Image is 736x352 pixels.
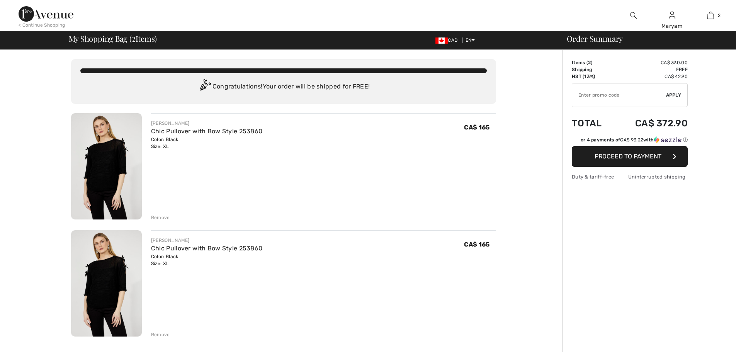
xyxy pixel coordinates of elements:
[572,110,614,136] td: Total
[718,12,721,19] span: 2
[19,22,65,29] div: < Continue Shopping
[151,253,263,267] div: Color: Black Size: XL
[464,124,490,131] span: CA$ 165
[132,33,136,43] span: 2
[572,173,688,180] div: Duty & tariff-free | Uninterrupted shipping
[669,11,675,20] img: My Info
[614,66,688,73] td: Free
[151,120,263,127] div: [PERSON_NAME]
[614,73,688,80] td: CA$ 42.90
[595,153,661,160] span: Proceed to Payment
[435,37,448,44] img: Canadian Dollar
[151,237,263,244] div: [PERSON_NAME]
[614,110,688,136] td: CA$ 372.90
[71,113,142,219] img: Chic Pullover with Bow Style 253860
[151,214,170,221] div: Remove
[572,59,614,66] td: Items ( )
[151,128,263,135] a: Chic Pullover with Bow Style 253860
[151,136,263,150] div: Color: Black Size: XL
[197,79,212,95] img: Congratulation2.svg
[151,245,263,252] a: Chic Pullover with Bow Style 253860
[71,230,142,337] img: Chic Pullover with Bow Style 253860
[692,11,729,20] a: 2
[653,22,691,30] div: Maryam
[466,37,475,43] span: EN
[614,59,688,66] td: CA$ 330.00
[687,329,728,348] iframe: Opens a widget where you can chat to one of our agents
[707,11,714,20] img: My Bag
[581,136,688,143] div: or 4 payments of with
[572,146,688,167] button: Proceed to Payment
[620,137,643,143] span: CA$ 93.22
[572,83,666,107] input: Promo code
[558,35,731,43] div: Order Summary
[654,136,682,143] img: Sezzle
[69,35,157,43] span: My Shopping Bag ( Items)
[630,11,637,20] img: search the website
[572,66,614,73] td: Shipping
[669,12,675,19] a: Sign In
[572,136,688,146] div: or 4 payments ofCA$ 93.22withSezzle Click to learn more about Sezzle
[464,241,490,248] span: CA$ 165
[151,331,170,338] div: Remove
[588,60,591,65] span: 2
[80,79,487,95] div: Congratulations! Your order will be shipped for FREE!
[666,92,682,99] span: Apply
[572,73,614,80] td: HST (13%)
[435,37,461,43] span: CAD
[19,6,73,22] img: 1ère Avenue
